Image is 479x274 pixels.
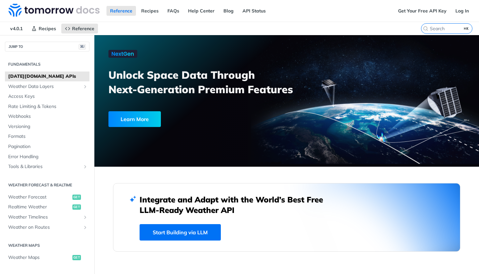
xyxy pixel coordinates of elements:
svg: Search [423,26,428,31]
span: v4.0.1 [7,24,26,33]
a: Webhooks [5,112,89,121]
span: Pagination [8,143,88,150]
span: Weather Maps [8,254,71,261]
a: Tools & LibrariesShow subpages for Tools & Libraries [5,162,89,172]
span: ⌘/ [79,44,86,50]
button: JUMP TO⌘/ [5,42,89,52]
span: Weather Timelines [8,214,81,221]
a: API Status [239,6,269,16]
a: Recipes [138,6,162,16]
span: get [72,204,81,210]
a: Weather Data LayersShow subpages for Weather Data Layers [5,82,89,92]
span: Recipes [39,26,56,32]
a: Reference [61,24,98,33]
img: NextGen [108,50,137,58]
a: Get Your Free API Key [394,6,450,16]
span: Webhooks [8,113,88,120]
button: Show subpages for Weather Timelines [83,215,88,220]
h3: Unlock Space Data Through Next-Generation Premium Features [108,68,294,96]
a: Versioning [5,122,89,132]
span: Weather Data Layers [8,83,81,90]
a: Weather TimelinesShow subpages for Weather Timelines [5,212,89,222]
a: Access Keys [5,92,89,101]
h2: Weather Forecast & realtime [5,182,89,188]
a: Weather Forecastget [5,192,89,202]
span: get [72,195,81,200]
a: Start Building via LLM [140,224,221,241]
button: Show subpages for Weather on Routes [83,225,88,230]
span: Versioning [8,123,88,130]
span: get [72,255,81,260]
span: Reference [72,26,94,32]
button: Show subpages for Tools & Libraries [83,164,88,169]
a: Rate Limiting & Tokens [5,102,89,112]
a: Formats [5,132,89,141]
a: Pagination [5,142,89,152]
span: Tools & Libraries [8,163,81,170]
a: Realtime Weatherget [5,202,89,212]
a: Log In [452,6,472,16]
a: Recipes [28,24,60,33]
a: [DATE][DOMAIN_NAME] APIs [5,72,89,81]
a: Weather on RoutesShow subpages for Weather on Routes [5,222,89,232]
a: Learn More [108,111,257,127]
h2: Fundamentals [5,61,89,67]
a: FAQs [164,6,183,16]
a: Blog [220,6,237,16]
img: Tomorrow.io Weather API Docs [9,4,100,17]
a: Weather Mapsget [5,253,89,263]
a: Help Center [184,6,218,16]
a: Error Handling [5,152,89,162]
span: [DATE][DOMAIN_NAME] APIs [8,73,88,80]
span: Formats [8,133,88,140]
span: Access Keys [8,93,88,100]
span: Rate Limiting & Tokens [8,103,88,110]
button: Show subpages for Weather Data Layers [83,84,88,89]
span: Weather on Routes [8,224,81,231]
h2: Weather Maps [5,242,89,248]
h2: Integrate and Adapt with the World’s Best Free LLM-Ready Weather API [140,194,333,215]
div: Learn More [108,111,161,127]
span: Weather Forecast [8,194,71,200]
span: Realtime Weather [8,204,71,210]
kbd: ⌘K [462,25,470,32]
span: Error Handling [8,154,88,160]
a: Reference [106,6,136,16]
